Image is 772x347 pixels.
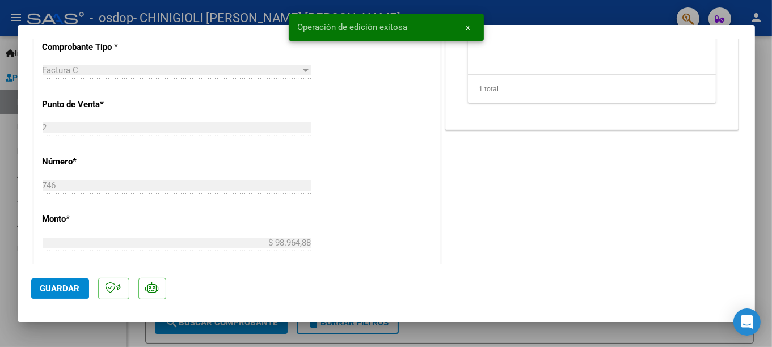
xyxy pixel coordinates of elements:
[43,98,159,111] p: Punto de Venta
[31,278,89,299] button: Guardar
[43,155,159,168] p: Número
[40,283,80,294] span: Guardar
[298,22,408,33] span: Operación de edición exitosa
[43,41,159,54] p: Comprobante Tipo *
[43,65,79,75] span: Factura C
[466,22,470,32] span: x
[733,308,761,336] div: Open Intercom Messenger
[457,17,479,37] button: x
[43,213,159,226] p: Monto
[468,75,716,103] div: 1 total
